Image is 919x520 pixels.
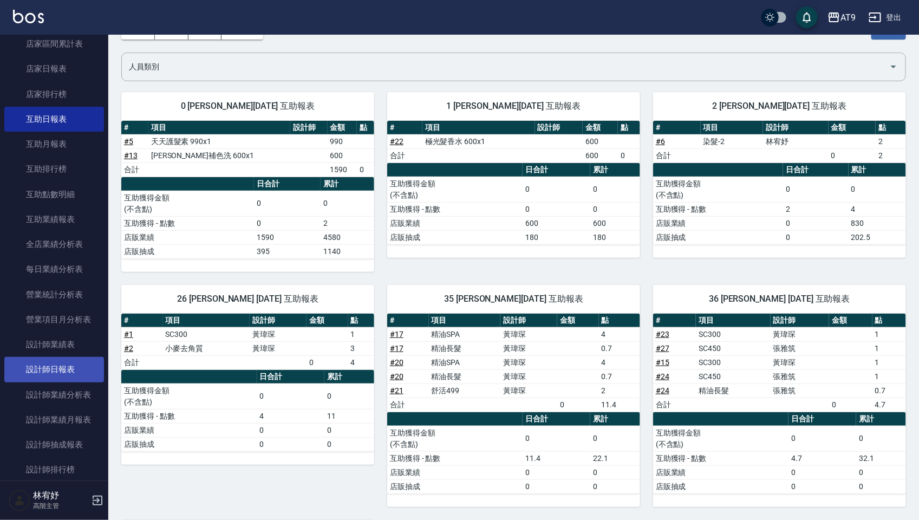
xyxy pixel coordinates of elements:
[523,426,590,451] td: 0
[599,314,640,328] th: 點
[348,314,374,328] th: 點
[254,177,321,191] th: 日合計
[390,372,403,381] a: #20
[590,216,640,230] td: 600
[348,341,374,355] td: 3
[121,437,257,451] td: 店販抽成
[321,216,374,230] td: 2
[771,327,829,341] td: 黃瑋琛
[121,314,163,328] th: #
[823,6,860,29] button: AT9
[523,412,590,426] th: 日合計
[148,121,291,135] th: 項目
[257,437,324,451] td: 0
[148,134,291,148] td: 天天護髮素 990x1
[701,134,763,148] td: 染髮-2
[324,370,374,384] th: 累計
[254,244,321,258] td: 395
[9,490,30,511] img: Person
[4,407,104,432] a: 設計師業績月報表
[788,412,856,426] th: 日合計
[121,409,257,423] td: 互助獲得 - 點數
[849,230,906,244] td: 202.5
[856,451,906,465] td: 32.1
[4,232,104,257] a: 全店業績分析表
[4,82,104,107] a: 店家排行榜
[829,398,872,412] td: 0
[387,121,640,163] table: a dense table
[653,465,788,479] td: 店販業績
[4,56,104,81] a: 店家日報表
[250,314,307,328] th: 設計師
[324,423,374,437] td: 0
[390,330,403,339] a: #17
[357,121,374,135] th: 點
[872,355,906,369] td: 1
[387,202,523,216] td: 互助獲得 - 點數
[321,230,374,244] td: 4580
[557,314,599,328] th: 金額
[653,216,783,230] td: 店販業績
[324,383,374,409] td: 0
[348,355,374,369] td: 4
[829,314,872,328] th: 金額
[4,432,104,457] a: 設計師抽成報表
[4,31,104,56] a: 店家區間累計表
[387,314,429,328] th: #
[523,216,590,230] td: 600
[121,355,163,369] td: 合計
[771,355,829,369] td: 黃瑋琛
[583,134,618,148] td: 600
[121,370,374,452] table: a dense table
[257,423,324,437] td: 0
[656,137,665,146] a: #6
[771,341,829,355] td: 張雅筑
[864,8,906,28] button: 登出
[387,216,523,230] td: 店販業績
[4,457,104,482] a: 設計師排行榜
[500,314,557,328] th: 設計師
[771,314,829,328] th: 設計師
[666,294,893,304] span: 36 [PERSON_NAME] [DATE] 互助報表
[121,423,257,437] td: 店販業績
[599,383,640,398] td: 2
[872,383,906,398] td: 0.7
[387,451,523,465] td: 互助獲得 - 點數
[590,451,640,465] td: 22.1
[121,216,254,230] td: 互助獲得 - 點數
[4,182,104,207] a: 互助點數明細
[653,163,906,245] table: a dense table
[590,479,640,493] td: 0
[653,314,906,412] table: a dense table
[121,162,148,177] td: 合計
[324,409,374,423] td: 11
[872,398,906,412] td: 4.7
[328,134,357,148] td: 990
[590,177,640,202] td: 0
[876,134,906,148] td: 2
[876,148,906,162] td: 2
[583,148,618,162] td: 600
[387,163,640,245] table: a dense table
[13,10,44,23] img: Logo
[387,177,523,202] td: 互助獲得金額 (不含點)
[307,355,348,369] td: 0
[653,398,696,412] td: 合計
[590,202,640,216] td: 0
[250,341,307,355] td: 黃瑋琛
[783,202,848,216] td: 2
[387,230,523,244] td: 店販抽成
[429,369,501,383] td: 精油長髮
[121,177,374,259] table: a dense table
[387,121,422,135] th: #
[500,341,557,355] td: 黃瑋琛
[599,369,640,383] td: 0.7
[872,341,906,355] td: 1
[856,426,906,451] td: 0
[500,355,557,369] td: 黃瑋琛
[856,412,906,426] th: 累計
[829,121,876,135] th: 金額
[653,426,788,451] td: 互助獲得金額 (不含點)
[557,398,599,412] td: 0
[387,479,523,493] td: 店販抽成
